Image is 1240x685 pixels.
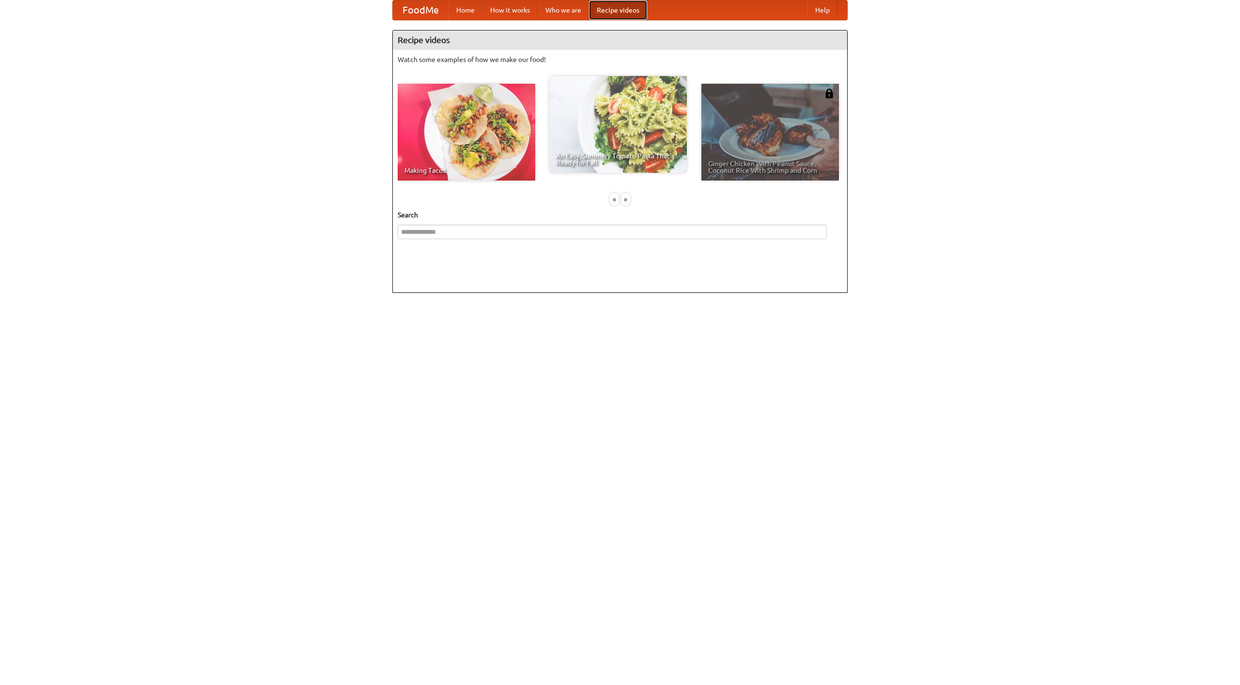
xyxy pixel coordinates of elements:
img: 483408.png [824,89,834,98]
div: » [621,193,630,205]
h4: Recipe videos [393,30,847,50]
span: Making Tacos [404,167,528,174]
a: Making Tacos [398,84,535,181]
p: Watch some examples of how we make our food! [398,55,842,64]
a: FoodMe [393,0,449,20]
a: Who we are [538,0,589,20]
h5: Search [398,210,842,220]
a: An Easy, Summery Tomato Pasta That's Ready for Fall [549,76,687,173]
a: How it works [482,0,538,20]
a: Home [449,0,482,20]
div: « [610,193,619,205]
a: Help [807,0,837,20]
span: An Easy, Summery Tomato Pasta That's Ready for Fall [556,152,680,166]
a: Recipe videos [589,0,647,20]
